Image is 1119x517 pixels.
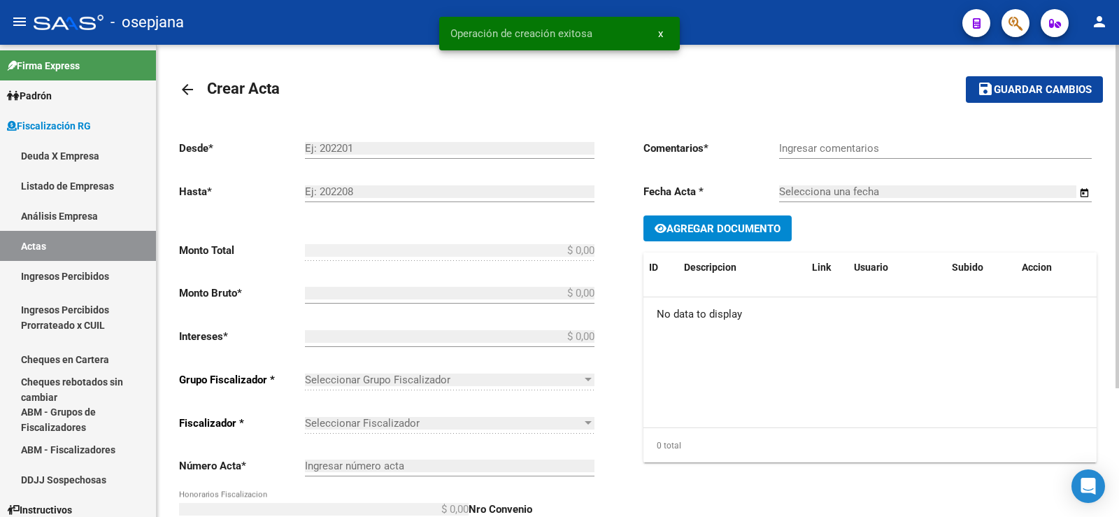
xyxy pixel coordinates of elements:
span: - osepjana [111,7,184,38]
mat-icon: menu [11,13,28,30]
datatable-header-cell: ID [643,253,678,283]
span: Subido [952,262,983,273]
span: Firma Express [7,58,80,73]
span: Link [812,262,831,273]
mat-icon: person [1091,13,1108,30]
div: Open Intercom Messenger [1071,469,1105,503]
span: ID [649,262,658,273]
span: Crear Acta [207,80,280,97]
p: Fecha Acta * [643,184,779,199]
datatable-header-cell: Usuario [848,253,946,283]
datatable-header-cell: Accion [1016,253,1086,283]
datatable-header-cell: Descripcion [678,253,806,283]
mat-icon: arrow_back [179,81,196,98]
span: x [658,27,663,40]
button: x [647,21,674,46]
datatable-header-cell: Link [806,253,848,283]
p: Comentarios [643,141,779,156]
p: Hasta [179,184,305,199]
span: Fiscalización RG [7,118,91,134]
p: Monto Total [179,243,305,258]
p: Desde [179,141,305,156]
span: Agregar Documento [667,222,781,235]
span: Descripcion [684,262,736,273]
p: Nro Convenio [469,502,594,517]
span: Usuario [854,262,888,273]
p: Grupo Fiscalizador * [179,372,305,388]
span: Seleccionar Grupo Fiscalizador [305,374,582,386]
div: No data to display [643,297,1097,332]
p: Intereses [179,329,305,344]
mat-icon: save [977,80,994,97]
span: Guardar cambios [994,84,1092,97]
p: Fiscalizador * [179,416,305,431]
p: Monto Bruto [179,285,305,301]
button: Agregar Documento [643,215,792,241]
div: 0 total [643,428,1097,463]
datatable-header-cell: Subido [946,253,1016,283]
p: Número Acta [179,458,305,474]
button: Guardar cambios [966,76,1103,102]
span: Seleccionar Fiscalizador [305,417,582,430]
span: Operación de creación exitosa [450,27,592,41]
span: Padrón [7,88,52,104]
span: Accion [1022,262,1052,273]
